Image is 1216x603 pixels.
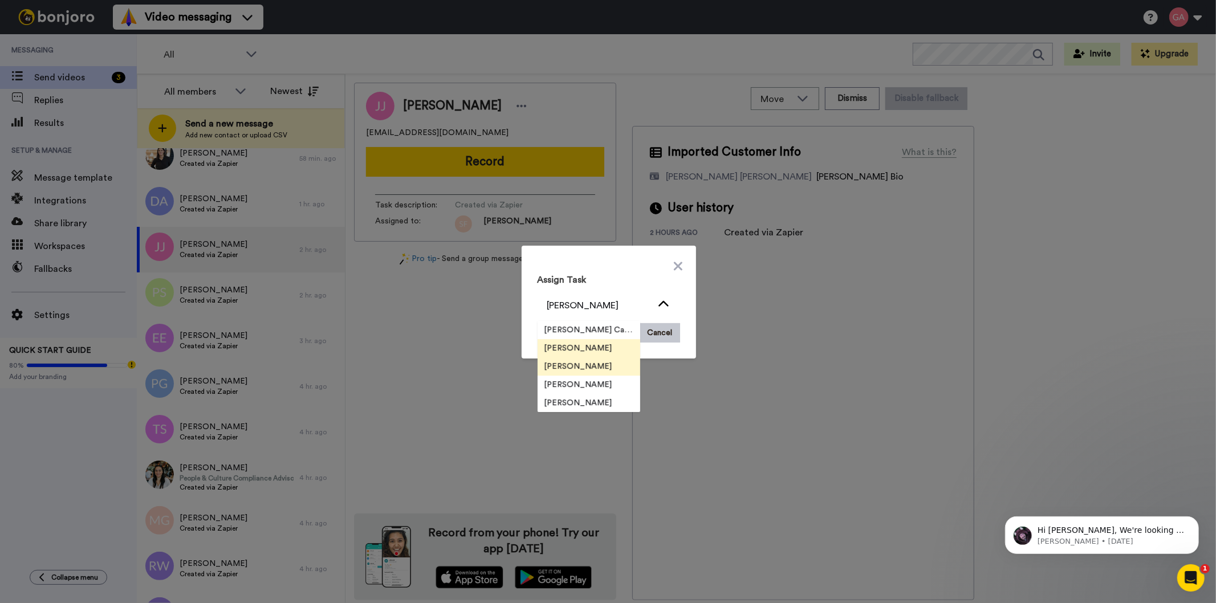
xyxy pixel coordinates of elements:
[538,273,680,287] h3: Assign Task
[538,361,619,372] span: [PERSON_NAME]
[1177,564,1205,592] iframe: Intercom live chat
[538,343,619,354] span: [PERSON_NAME]
[538,397,619,409] span: [PERSON_NAME]
[640,323,680,343] button: Cancel
[547,299,652,312] div: [PERSON_NAME]
[538,324,640,336] span: [PERSON_NAME] Cataluña
[988,492,1216,572] iframe: Intercom notifications message
[1201,564,1210,573] span: 1
[538,379,619,390] span: [PERSON_NAME]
